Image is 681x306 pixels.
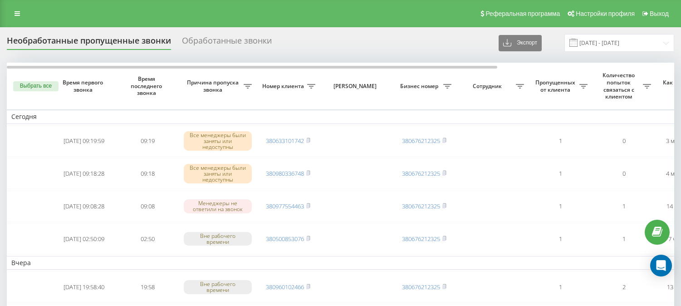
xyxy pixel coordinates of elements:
button: Выбрать все [13,81,59,91]
span: Выход [650,10,669,17]
td: 1 [529,271,592,302]
td: 1 [529,191,592,222]
a: 380960102466 [266,283,304,291]
a: 380633101742 [266,137,304,145]
td: 19:58 [116,271,179,302]
div: Вне рабочего времени [184,280,252,294]
span: Реферальная программа [485,10,560,17]
td: 1 [529,126,592,157]
td: 0 [592,126,656,157]
span: Время последнего звонка [123,75,172,97]
div: Open Intercom Messenger [650,255,672,276]
td: 1 [592,223,656,254]
a: 380676212325 [402,283,440,291]
td: [DATE] 09:19:59 [52,126,116,157]
td: 1 [529,158,592,189]
td: 09:19 [116,126,179,157]
td: [DATE] 19:58:40 [52,271,116,302]
a: 380980336748 [266,169,304,178]
div: Менеджеры не ответили на звонок [184,199,252,213]
a: 380676212325 [402,235,440,243]
td: [DATE] 09:08:28 [52,191,116,222]
span: Причина пропуска звонка [184,79,244,93]
td: 02:50 [116,223,179,254]
button: Экспорт [499,35,542,51]
span: Настройки профиля [576,10,635,17]
td: 1 [592,191,656,222]
a: 380977554463 [266,202,304,210]
td: [DATE] 09:18:28 [52,158,116,189]
span: Пропущенных от клиента [533,79,579,93]
a: 380676212325 [402,137,440,145]
span: Бизнес номер [397,83,443,90]
a: 380676212325 [402,169,440,178]
span: Количество попыток связаться с клиентом [597,72,643,100]
div: Необработанные пропущенные звонки [7,36,171,50]
span: Сотрудник [461,83,516,90]
span: [PERSON_NAME] [328,83,385,90]
div: Обработанные звонки [182,36,272,50]
td: 2 [592,271,656,302]
span: Время первого звонка [59,79,108,93]
td: [DATE] 02:50:09 [52,223,116,254]
div: Все менеджеры были заняты или недоступны [184,131,252,151]
div: Все менеджеры были заняты или недоступны [184,164,252,184]
span: Номер клиента [261,83,307,90]
a: 380500853076 [266,235,304,243]
td: 1 [529,223,592,254]
a: 380676212325 [402,202,440,210]
td: 0 [592,158,656,189]
td: 09:08 [116,191,179,222]
td: 09:18 [116,158,179,189]
div: Вне рабочего времени [184,232,252,246]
